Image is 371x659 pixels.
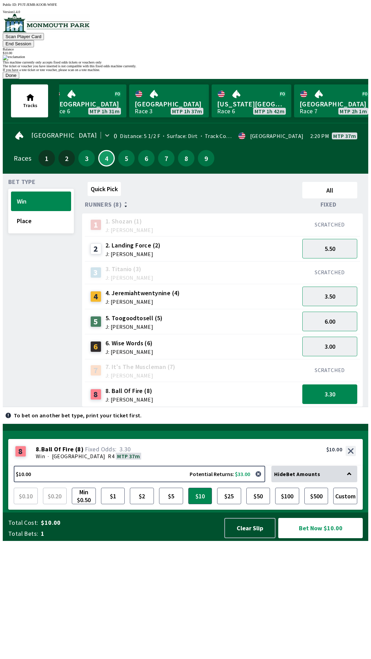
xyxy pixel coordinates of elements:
span: PYJT-JEMR-KOOR-WHFE [18,3,57,7]
span: ( 8 ) [75,446,83,453]
span: Bet Now $10.00 [284,524,357,532]
span: Win [17,197,65,205]
span: Track Condition: Firm [198,132,258,139]
span: All [305,186,354,194]
button: End Session [3,40,34,47]
span: 9 [200,156,213,161]
div: 7 [90,365,101,376]
span: [US_STATE][GEOGRAPHIC_DATA] [217,100,286,108]
span: J: [PERSON_NAME] [105,227,153,233]
button: $1 [101,488,125,504]
span: 8. Ball Of Fire (8) [105,386,153,395]
div: 0 [114,133,117,139]
div: Race 3 [135,108,153,114]
span: J: [PERSON_NAME] [105,275,153,280]
span: $10 [190,489,211,502]
img: exclamation [3,55,25,60]
span: 2. Landing Force (2) [105,241,161,250]
div: 8 [90,389,101,400]
span: · [48,453,49,460]
span: 7. It's The Muscleman (7) [105,362,176,371]
span: Quick Pick [91,185,118,193]
span: 2:20 PM [310,133,329,139]
div: 6 [90,341,101,352]
span: R4 [108,453,114,460]
button: $5 [159,488,183,504]
div: The ticket or voucher you have inserted is not compatible with this fixed odds machine currently. [3,64,368,68]
span: 6 [140,156,153,161]
img: venue logo [3,14,90,32]
span: 4 [101,157,112,160]
button: Quick Pick [88,182,121,196]
span: Runners (8) [85,202,122,207]
span: 6.00 [325,317,335,325]
span: 3. Titanio (3) [105,265,153,274]
span: Fixed [321,202,337,207]
span: [GEOGRAPHIC_DATA] [31,132,97,138]
button: $100 [275,488,299,504]
button: $2 [130,488,154,504]
span: MTP 2h 1m [340,108,367,114]
span: 2 [60,156,73,161]
span: MTP 37m [333,133,356,139]
span: MTP 1h 42m [255,108,284,114]
span: Surface: Dirt [160,132,198,139]
span: 1 [40,156,53,161]
div: 3 [90,267,101,278]
span: J: [PERSON_NAME] [105,349,153,355]
button: All [302,182,357,198]
div: 8 [15,446,26,457]
span: 8 . [36,446,41,453]
div: SCRATCHED [302,269,357,276]
span: $5 [161,489,181,502]
div: Balance [3,47,368,51]
button: Place [11,211,71,231]
span: $1 [103,489,123,502]
div: SCRATCHED [302,221,357,228]
button: Done [3,72,19,79]
span: 8 [180,156,193,161]
div: If you have a tote ticket or tote voucher, please scan on a tote machine. [3,68,368,72]
button: 6.00 [302,312,357,331]
span: Min $0.50 [74,489,94,502]
div: [GEOGRAPHIC_DATA] [250,133,304,139]
span: 5 [120,156,133,161]
span: 1 [41,530,218,538]
button: 5.50 [302,239,357,258]
div: $ 10.00 [3,51,368,55]
button: $10.00Potential Returns: $33.00 [14,466,265,482]
button: Min $0.50 [72,488,96,504]
span: [GEOGRAPHIC_DATA] [52,453,105,460]
span: 7 [160,156,173,161]
p: To bet on another bet type, print your ticket first. [14,413,142,418]
div: Fixed [300,201,360,208]
div: Races [14,155,31,161]
span: Ball Of Fire [41,446,74,453]
button: 3 [78,150,95,166]
span: J: [PERSON_NAME] [105,251,161,257]
a: [GEOGRAPHIC_DATA]Race 6MTP 1h 31m [47,84,126,117]
span: 3 [80,156,93,161]
span: 6. Wise Words (6) [105,339,153,348]
span: 3.30 [325,390,335,398]
div: Race 7 [300,108,317,114]
span: [GEOGRAPHIC_DATA] [135,100,203,108]
span: 5.50 [325,245,335,253]
div: Version 1.4.0 [3,10,368,14]
button: Win [11,192,71,211]
div: 1 [90,219,101,230]
button: 6 [138,150,155,166]
button: Scan Player Card [3,33,44,40]
span: J: [PERSON_NAME] [105,373,176,378]
div: 5 [90,316,101,327]
span: Bet Type [8,179,35,185]
span: $25 [219,489,239,502]
span: $500 [306,489,327,502]
span: Total Cost: [8,519,38,527]
span: Total Bets: [8,530,38,538]
div: Public ID: [3,3,368,7]
span: 5. Toogoodtosell (5) [105,314,163,323]
button: 8 [178,150,194,166]
button: 3.50 [302,287,357,306]
span: 3.30 [120,445,131,453]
